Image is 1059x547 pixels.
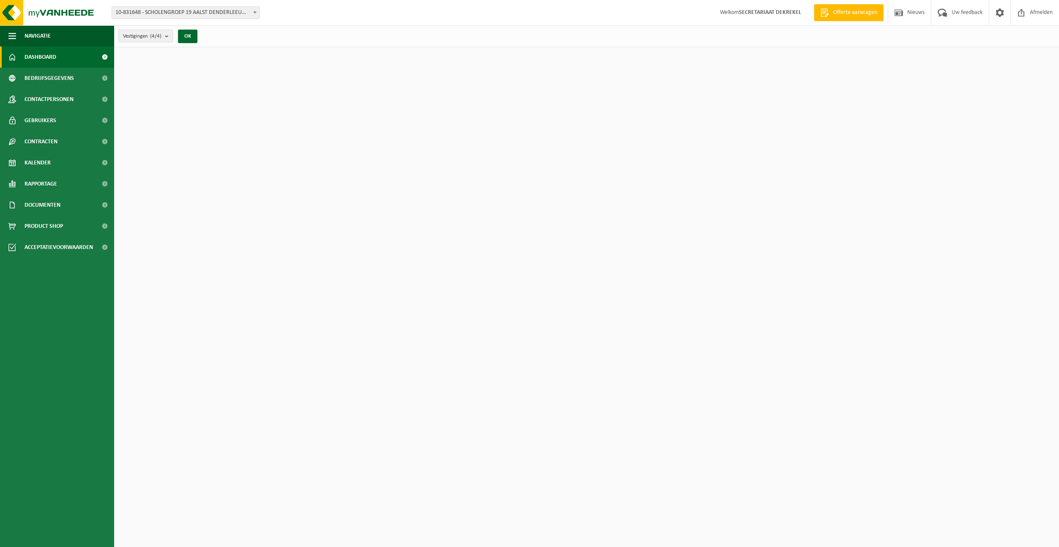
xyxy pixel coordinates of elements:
span: Contracten [25,131,57,152]
span: Kalender [25,152,51,173]
button: Vestigingen(4/4) [118,30,173,42]
span: Product Shop [25,216,63,237]
span: Gebruikers [25,110,56,131]
strong: SECRETARIAAT DEKREKEL [739,9,801,16]
span: Contactpersonen [25,89,74,110]
span: 10-831648 - SCHOLENGROEP 19 AALST DENDERLEEUW LIEDEKERKE NINOVE - AALST [112,6,260,19]
span: Documenten [25,194,60,216]
span: Vestigingen [123,30,161,43]
span: Navigatie [25,25,51,46]
span: Rapportage [25,173,57,194]
span: Dashboard [25,46,56,68]
span: Acceptatievoorwaarden [25,237,93,258]
button: OK [178,30,197,43]
span: Bedrijfsgegevens [25,68,74,89]
span: Offerte aanvragen [831,8,879,17]
a: Offerte aanvragen [814,4,884,21]
span: 10-831648 - SCHOLENGROEP 19 AALST DENDERLEEUW LIEDEKERKE NINOVE - AALST [112,7,259,19]
count: (4/4) [150,33,161,39]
